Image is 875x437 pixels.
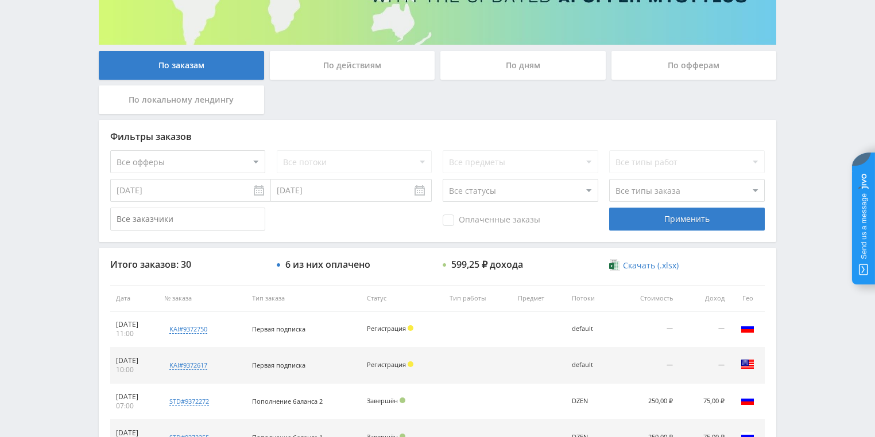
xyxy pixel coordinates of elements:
td: — [679,311,730,348]
div: По действиям [270,51,435,80]
span: Завершён [367,396,398,405]
td: — [615,348,679,384]
span: Скачать (.xlsx) [623,261,679,270]
th: Потоки [566,286,615,311]
th: Статус [361,286,444,311]
span: Регистрация [367,324,406,333]
span: Оплаченные заказы [443,214,540,226]
div: 10:00 [116,365,153,374]
span: Первая подписка [252,361,305,369]
div: По локальному лендингу [99,85,264,114]
div: 599,25 ₽ дохода [451,259,523,270]
div: [DATE] [116,356,153,365]
div: 6 из них оплачено [285,259,370,270]
td: 75,00 ₽ [679,384,730,420]
img: xlsx [609,259,619,271]
input: Все заказчики [110,208,265,231]
div: default [572,361,610,369]
th: Тип работы [444,286,512,311]
div: 07:00 [116,401,153,411]
div: [DATE] [116,320,153,329]
img: rus.png [741,321,754,335]
span: Холд [408,361,413,367]
div: default [572,325,610,333]
th: Предмет [512,286,566,311]
div: kai#9372617 [169,361,207,370]
th: Тип заказа [246,286,361,311]
span: Первая подписка [252,325,305,333]
span: Холд [408,325,413,331]
span: Регистрация [367,360,406,369]
div: Итого заказов: 30 [110,259,265,270]
div: 11:00 [116,329,153,338]
div: По офферам [611,51,777,80]
div: По дням [440,51,606,80]
div: DZEN [572,397,610,405]
td: — [615,311,679,348]
th: Гео [730,286,765,311]
th: Доход [679,286,730,311]
td: 250,00 ₽ [615,384,679,420]
span: Пополнение баланса 2 [252,397,323,405]
div: [DATE] [116,392,153,401]
img: rus.png [741,393,754,407]
div: Применить [609,208,764,231]
div: kai#9372750 [169,325,207,334]
th: Стоимость [615,286,679,311]
th: Дата [110,286,158,311]
div: std#9372272 [169,397,209,406]
div: По заказам [99,51,264,80]
td: — [679,348,730,384]
img: usa.png [741,357,754,371]
th: № заказа [158,286,246,311]
a: Скачать (.xlsx) [609,260,678,271]
div: Фильтры заказов [110,131,765,142]
span: Подтвержден [400,397,405,403]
